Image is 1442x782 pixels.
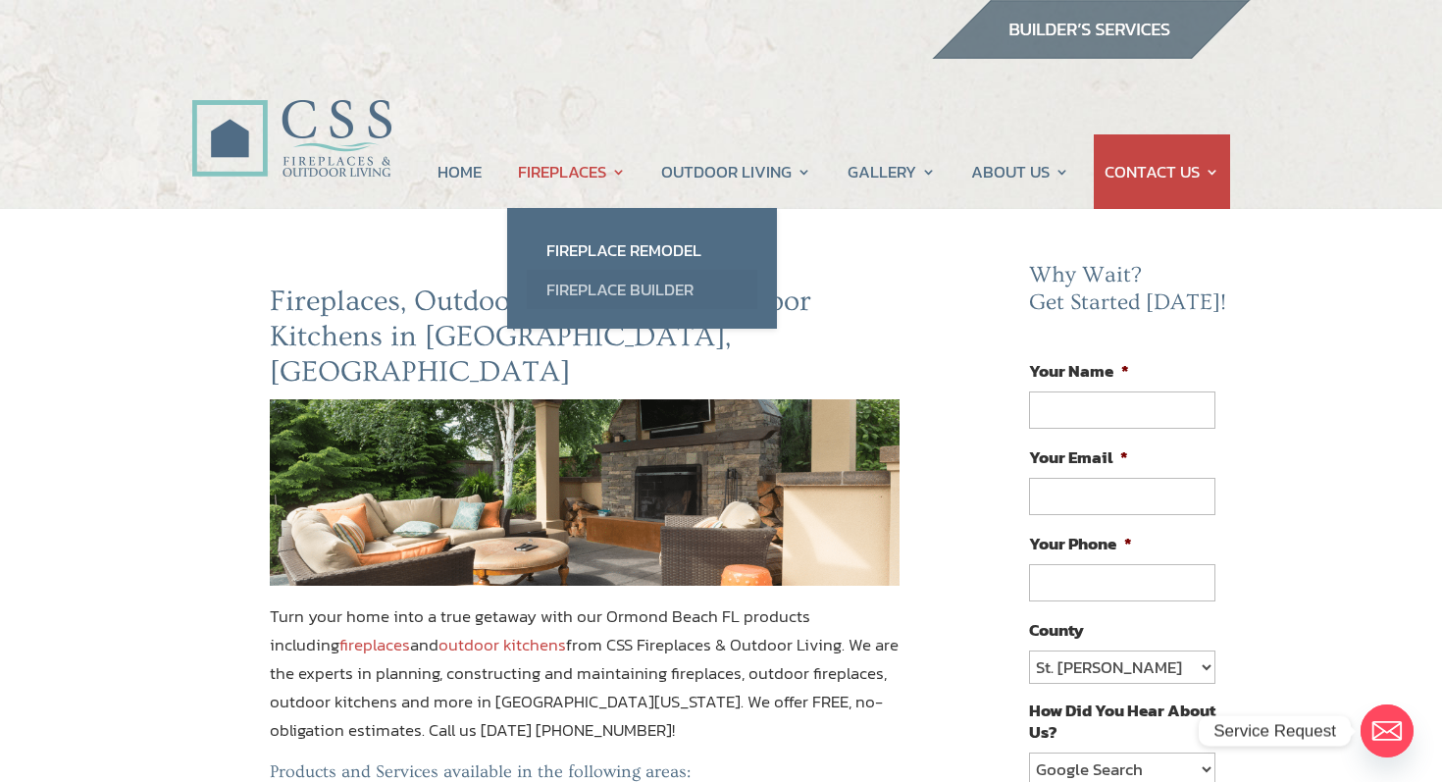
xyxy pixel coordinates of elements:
[270,399,900,586] img: ormond-beach-fl
[1029,533,1132,554] label: Your Phone
[527,231,757,270] a: Fireplace Remodel
[1361,704,1414,757] a: Email
[527,270,757,309] a: Fireplace Builder
[518,134,626,209] a: FIREPLACES
[270,602,900,761] p: Turn your home into a true getaway with our Ormond Beach FL products including and from CSS Firep...
[1105,134,1219,209] a: CONTACT US
[931,40,1251,66] a: builder services construction supply
[270,284,900,399] h2: Fireplaces, Outdoor Fireplaces, & Outdoor Kitchens in [GEOGRAPHIC_DATA], [GEOGRAPHIC_DATA]
[848,134,936,209] a: GALLERY
[1029,619,1084,641] label: County
[438,134,482,209] a: HOME
[438,632,566,657] a: outdoor kitchens
[661,134,811,209] a: OUTDOOR LIVING
[1029,700,1215,743] label: How Did You Hear About Us?
[1029,446,1128,468] label: Your Email
[1029,360,1129,382] label: Your Name
[339,632,410,657] a: fireplaces
[1029,262,1231,326] h2: Why Wait? Get Started [DATE]!
[191,45,391,187] img: CSS Fireplaces & Outdoor Living (Formerly Construction Solutions & Supply)- Jacksonville Ormond B...
[971,134,1069,209] a: ABOUT US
